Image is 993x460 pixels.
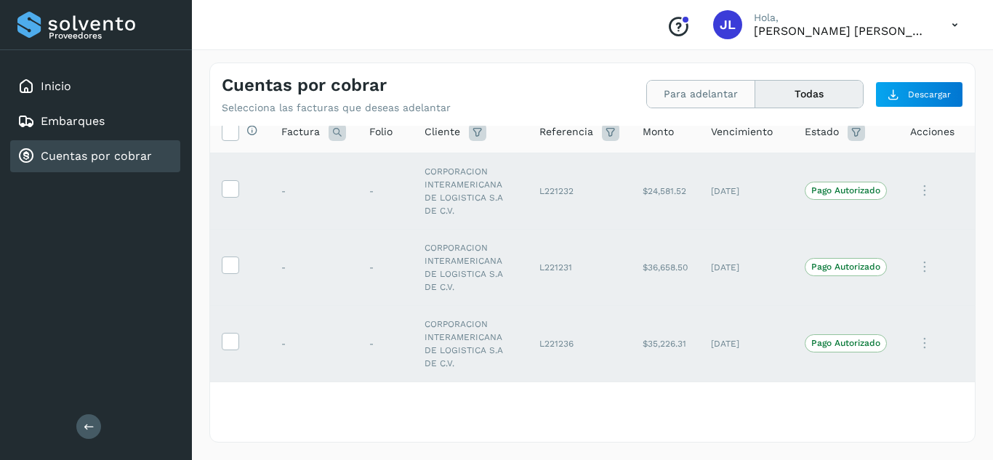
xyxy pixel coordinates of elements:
[528,382,631,458] td: L220701
[539,124,593,140] span: Referencia
[875,81,963,108] button: Descargar
[811,338,880,348] p: Pago Autorizado
[631,153,699,229] td: $24,581.52
[369,124,393,140] span: Folio
[281,124,320,140] span: Factura
[805,124,839,140] span: Estado
[631,382,699,458] td: $27,986.13
[413,229,528,305] td: CORPORACION INTERAMERICANA DE LOGISTICA S.A DE C.V.
[699,305,793,382] td: [DATE]
[755,81,863,108] button: Todas
[222,102,451,114] p: Selecciona las facturas que deseas adelantar
[699,382,793,458] td: [DATE]
[49,31,174,41] p: Proveedores
[270,305,358,382] td: -
[528,229,631,305] td: L221231
[811,262,880,272] p: Pago Autorizado
[413,153,528,229] td: CORPORACION INTERAMERICANA DE LOGISTICA S.A DE C.V.
[754,12,928,24] p: Hola,
[811,185,880,195] p: Pago Autorizado
[270,382,358,458] td: -
[910,124,954,140] span: Acciones
[631,229,699,305] td: $36,658.50
[908,88,951,101] span: Descargar
[41,114,105,128] a: Embarques
[643,124,674,140] span: Monto
[358,153,413,229] td: -
[270,153,358,229] td: -
[711,124,773,140] span: Vencimiento
[10,140,180,172] div: Cuentas por cobrar
[528,305,631,382] td: L221236
[358,305,413,382] td: -
[41,149,152,163] a: Cuentas por cobrar
[699,153,793,229] td: [DATE]
[754,24,928,38] p: Juan Luis Ceballos Salgado
[699,229,793,305] td: [DATE]
[528,153,631,229] td: L221232
[10,105,180,137] div: Embarques
[413,382,528,458] td: CORPORACION INTERAMERICANA DE LOGISTICA S.A DE C.V.
[425,124,460,140] span: Cliente
[631,305,699,382] td: $35,226.31
[358,382,413,458] td: -
[413,305,528,382] td: CORPORACION INTERAMERICANA DE LOGISTICA S.A DE C.V.
[358,229,413,305] td: -
[10,70,180,102] div: Inicio
[41,79,71,93] a: Inicio
[270,229,358,305] td: -
[647,81,755,108] button: Para adelantar
[222,75,387,96] h4: Cuentas por cobrar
